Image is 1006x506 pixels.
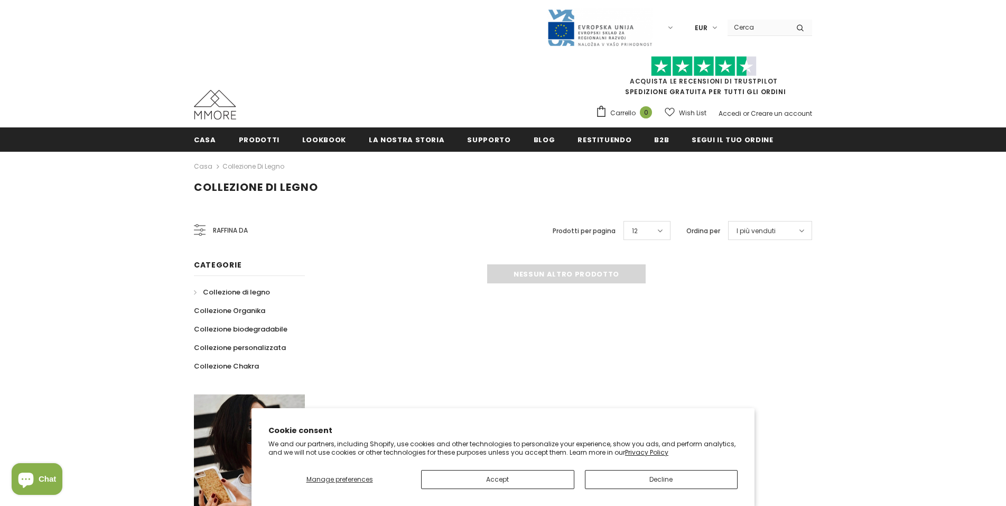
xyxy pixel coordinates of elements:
a: Creare un account [751,109,812,118]
a: B2B [654,127,669,151]
p: We and our partners, including Shopify, use cookies and other technologies to personalize your ex... [268,440,738,456]
a: supporto [467,127,510,151]
span: Restituendo [577,135,631,145]
a: Carrello 0 [595,105,657,121]
a: Collezione di legno [222,162,284,171]
span: Manage preferences [306,475,373,484]
span: Collezione di legno [203,287,270,297]
a: Collezione Chakra [194,357,259,375]
inbox-online-store-chat: Shopify online store chat [8,463,66,498]
span: SPEDIZIONE GRATUITA PER TUTTI GLI ORDINI [595,61,812,96]
a: Acquista le recensioni di TrustPilot [630,77,778,86]
span: Carrello [610,108,636,118]
span: Prodotti [239,135,280,145]
h2: Cookie consent [268,425,738,436]
span: Collezione personalizzata [194,343,286,353]
img: Casi MMORE [194,90,236,119]
span: supporto [467,135,510,145]
span: Collezione biodegradabile [194,324,287,334]
span: Casa [194,135,216,145]
a: Collezione biodegradabile [194,320,287,338]
a: Casa [194,127,216,151]
span: B2B [654,135,669,145]
a: Javni Razpis [547,23,653,32]
span: Segui il tuo ordine [692,135,773,145]
span: Collezione Organika [194,306,265,316]
span: Blog [534,135,555,145]
span: 0 [640,106,652,118]
label: Prodotti per pagina [553,226,616,236]
span: Wish List [679,108,706,118]
span: 12 [632,226,638,236]
a: Restituendo [577,127,631,151]
img: Fidati di Pilot Stars [651,56,757,77]
span: Raffina da [213,225,248,236]
label: Ordina per [686,226,720,236]
a: Accedi [719,109,741,118]
a: Blog [534,127,555,151]
a: Collezione personalizzata [194,338,286,357]
img: Javni Razpis [547,8,653,47]
button: Manage preferences [268,470,411,489]
a: La nostra storia [369,127,444,151]
a: Wish List [665,104,706,122]
a: Privacy Policy [625,448,668,457]
button: Decline [585,470,738,489]
a: Lookbook [302,127,346,151]
span: EUR [695,23,707,33]
span: Lookbook [302,135,346,145]
span: La nostra storia [369,135,444,145]
a: Prodotti [239,127,280,151]
a: Collezione di legno [194,283,270,301]
span: Collezione di legno [194,180,318,195]
span: I più venduti [737,226,776,236]
a: Segui il tuo ordine [692,127,773,151]
span: Collezione Chakra [194,361,259,371]
span: or [743,109,749,118]
a: Casa [194,160,212,173]
input: Search Site [728,20,788,35]
button: Accept [421,470,574,489]
a: Collezione Organika [194,301,265,320]
span: Categorie [194,260,241,270]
